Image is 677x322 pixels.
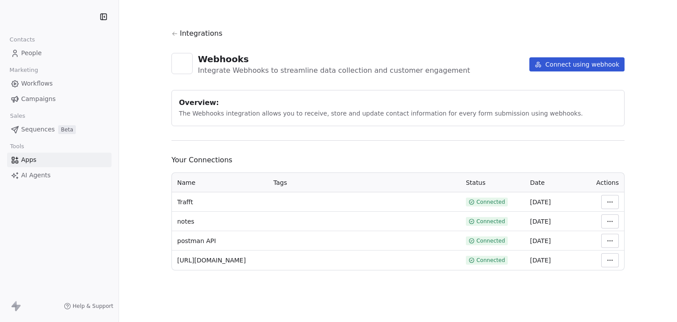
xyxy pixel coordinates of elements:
[177,217,194,226] span: notes
[73,303,113,310] span: Help & Support
[179,110,583,117] span: The Webhooks integration allows you to receive, store and update contact information for every fo...
[21,155,37,165] span: Apps
[177,179,195,186] span: Name
[177,198,193,206] span: Trafft
[198,65,470,76] div: Integrate Webhooks to streamline data collection and customer engagement
[21,94,56,104] span: Campaigns
[21,79,53,88] span: Workflows
[596,179,619,186] span: Actions
[198,53,470,65] div: Webhooks
[171,155,625,165] span: Your Connections
[530,218,551,225] span: [DATE]
[476,237,505,244] span: Connected
[466,179,486,186] span: Status
[6,64,42,77] span: Marketing
[58,125,76,134] span: Beta
[21,171,51,180] span: AI Agents
[530,237,551,244] span: [DATE]
[530,179,544,186] span: Date
[273,179,287,186] span: Tags
[6,140,28,153] span: Tools
[21,125,55,134] span: Sequences
[177,256,246,265] span: [URL][DOMAIN_NAME]
[7,122,112,137] a: SequencesBeta
[177,236,216,245] span: postman API
[64,303,113,310] a: Help & Support
[529,57,625,71] button: Connect using webhook
[171,28,625,39] a: Integrations
[6,33,39,46] span: Contacts
[476,218,505,225] span: Connected
[21,49,42,58] span: People
[7,76,112,91] a: Workflows
[530,257,551,264] span: [DATE]
[7,153,112,167] a: Apps
[180,28,223,39] span: Integrations
[7,46,112,60] a: People
[176,57,188,70] img: webhooks.svg
[476,257,505,264] span: Connected
[179,97,617,108] div: Overview:
[530,198,551,206] span: [DATE]
[476,198,505,206] span: Connected
[7,168,112,183] a: AI Agents
[7,92,112,106] a: Campaigns
[6,109,29,123] span: Sales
